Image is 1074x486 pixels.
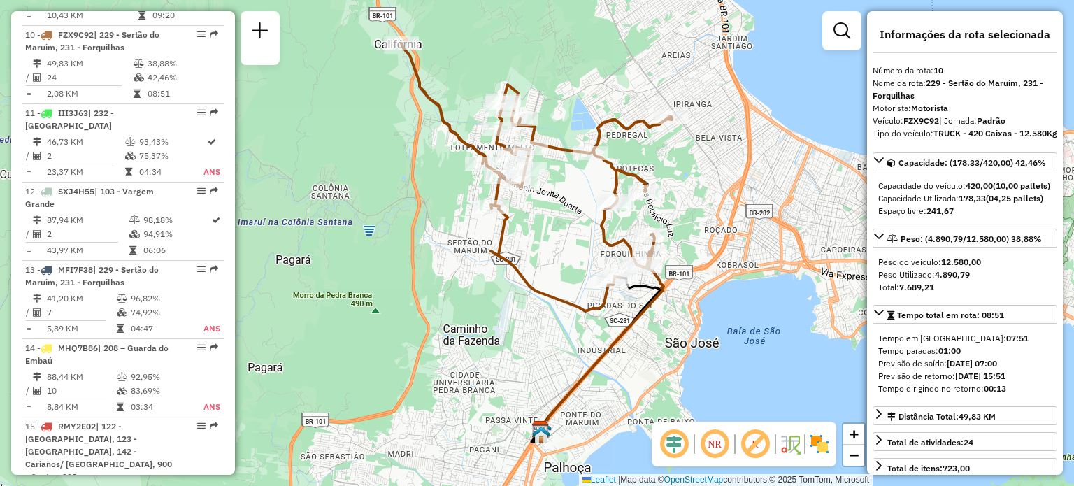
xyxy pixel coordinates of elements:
[738,427,772,461] span: Exibir rótulo
[197,265,206,273] em: Opções
[187,322,221,336] td: ANS
[25,108,114,131] span: 11 -
[25,8,32,22] td: =
[25,322,32,336] td: =
[117,324,124,333] i: Tempo total em rota
[878,370,1052,383] div: Previsão de retorno:
[129,216,140,224] i: % de utilização do peso
[117,294,127,303] i: % de utilização do peso
[25,29,159,52] span: 10 -
[873,174,1057,223] div: Capacidade: (178,33/420,00) 42,46%
[117,308,127,317] i: % de utilização da cubagem
[46,165,124,179] td: 23,37 KM
[197,30,206,38] em: Opções
[46,322,116,336] td: 5,89 KM
[138,135,203,149] td: 93,43%
[33,387,41,395] i: Total de Atividades
[808,433,831,455] img: Exibir/Ocultar setores
[46,384,116,398] td: 10
[33,138,41,146] i: Distância Total
[210,422,218,430] em: Rota exportada
[25,227,32,241] td: /
[46,135,124,149] td: 46,73 KM
[657,427,691,461] span: Ocultar deslocamento
[878,357,1052,370] div: Previsão de saída:
[873,102,1057,115] div: Motorista:
[246,17,274,48] a: Nova sessão e pesquisa
[843,445,864,466] a: Zoom out
[878,345,1052,357] div: Tempo paradas:
[130,400,187,414] td: 03:34
[147,87,217,101] td: 08:51
[25,165,32,179] td: =
[984,383,1006,394] strong: 00:13
[152,8,218,22] td: 09:20
[130,370,187,384] td: 92,95%
[947,358,997,369] strong: [DATE] 07:00
[878,269,1052,281] div: Peso Utilizado:
[873,229,1057,248] a: Peso: (4.890,79/12.580,00) 38,88%
[873,458,1057,477] a: Total de itens:723,00
[117,373,127,381] i: % de utilização do peso
[210,30,218,38] em: Rota exportada
[935,269,970,280] strong: 4.890,79
[977,115,1005,126] strong: Padrão
[873,78,1043,101] strong: 229 - Sertão do Maruim, 231 - Forquilhas
[210,265,218,273] em: Rota exportada
[873,406,1057,425] a: Distância Total:49,83 KM
[579,474,873,486] div: Map data © contributors,© 2025 TomTom, Microsoft
[532,426,550,444] img: 712 UDC Full Palhoça
[46,149,124,163] td: 2
[873,77,1057,102] div: Nome da rota:
[878,205,1052,217] div: Espaço livre:
[878,281,1052,294] div: Total:
[143,213,210,227] td: 98,18%
[46,306,116,320] td: 7
[46,292,116,306] td: 41,20 KM
[926,206,954,216] strong: 241,67
[850,446,859,464] span: −
[143,227,210,241] td: 94,91%
[33,308,41,317] i: Total de Atividades
[878,180,1052,192] div: Capacidade do veículo:
[130,306,187,320] td: 74,92%
[698,427,731,461] span: Ocultar NR
[58,108,88,118] span: III3J63
[911,103,948,113] strong: Motorista
[46,400,116,414] td: 8,84 KM
[779,433,801,455] img: Fluxo de ruas
[147,71,217,85] td: 42,46%
[143,243,210,257] td: 06:06
[897,310,1004,320] span: Tempo total em rota: 08:51
[46,243,129,257] td: 43,97 KM
[210,108,218,117] em: Rota exportada
[46,57,133,71] td: 49,83 KM
[210,343,218,352] em: Rota exportada
[58,264,93,275] span: MFI7F38
[33,294,41,303] i: Distância Total
[58,343,98,353] span: MHQ7B86
[941,257,981,267] strong: 12.580,00
[898,157,1046,168] span: Capacidade: (178,33/420,00) 42,46%
[873,28,1057,41] h4: Informações da rota selecionada
[887,410,996,423] div: Distância Total:
[197,187,206,195] em: Opções
[986,193,1043,203] strong: (04,25 pallets)
[618,475,620,485] span: |
[887,437,973,448] span: Total de atividades:
[993,180,1050,191] strong: (10,00 pallets)
[129,230,140,238] i: % de utilização da cubagem
[873,432,1057,451] a: Total de atividades:24
[873,127,1057,140] div: Tipo do veículo:
[212,216,220,224] i: Rota otimizada
[210,187,218,195] em: Rota exportada
[46,87,133,101] td: 2,08 KM
[134,59,144,68] i: % de utilização do peso
[187,400,221,414] td: ANS
[33,59,41,68] i: Distância Total
[117,387,127,395] i: % de utilização da cubagem
[58,421,96,431] span: RMY2E02
[828,17,856,45] a: Exibir filtros
[33,73,41,82] i: Total de Atividades
[1006,333,1029,343] strong: 07:51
